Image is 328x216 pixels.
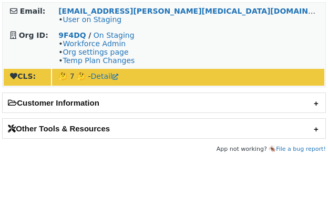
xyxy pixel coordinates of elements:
strong: Org ID: [19,31,48,39]
a: On Staging [94,31,135,39]
h2: Other Tools & Resources [3,119,325,138]
a: User on Staging [63,15,121,24]
a: 9F4DQ [58,31,86,39]
a: File a bug report! [276,146,326,152]
td: 🤔 7 🤔 - [52,69,324,86]
a: Temp Plan Changes [63,56,135,65]
footer: App not working? 🪳 [2,144,326,155]
a: Workforce Admin [63,39,126,48]
strong: / [88,31,91,39]
strong: CLS: [10,72,36,80]
span: • [58,15,121,24]
a: Org settings page [63,48,128,56]
span: • • • [58,39,135,65]
a: Detail [91,72,118,80]
strong: Email: [20,7,46,15]
h2: Customer Information [3,93,325,112]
